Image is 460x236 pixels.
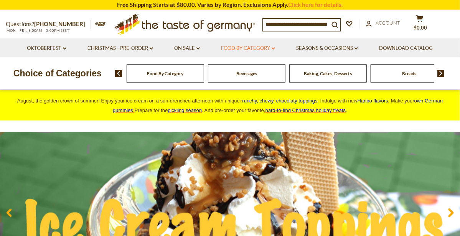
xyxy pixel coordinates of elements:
[304,71,352,76] a: Baking, Cakes, Desserts
[437,70,445,77] img: next arrow
[27,44,66,53] a: Oktoberfest
[379,44,433,53] a: Download Catalog
[168,107,202,113] a: pickling season
[376,20,400,26] span: Account
[87,44,153,53] a: Christmas - PRE-ORDER
[236,71,257,76] a: Beverages
[221,44,275,53] a: Food By Category
[240,98,318,104] a: crunchy, chewy, chocolaty toppings
[408,15,431,34] button: $0.00
[265,107,346,113] a: hard-to-find Christmas holiday treats
[402,71,416,76] a: Breads
[113,98,443,113] span: own German gummies
[242,98,318,104] span: runchy, chewy, chocolaty toppings
[34,20,85,27] a: [PHONE_NUMBER]
[6,28,71,33] span: MON - FRI, 9:00AM - 5:00PM (EST)
[289,1,343,8] a: Click here for details.
[366,19,400,27] a: Account
[17,98,443,113] span: August, the golden crown of summer! Enjoy your ice cream on a sun-drenched afternoon with unique ...
[115,70,122,77] img: previous arrow
[296,44,358,53] a: Seasons & Occasions
[113,98,443,113] a: own German gummies.
[147,71,183,76] a: Food By Category
[6,19,91,29] p: Questions?
[358,98,388,104] a: Haribo flavors
[414,25,427,31] span: $0.00
[265,107,347,113] span: .
[174,44,200,53] a: On Sale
